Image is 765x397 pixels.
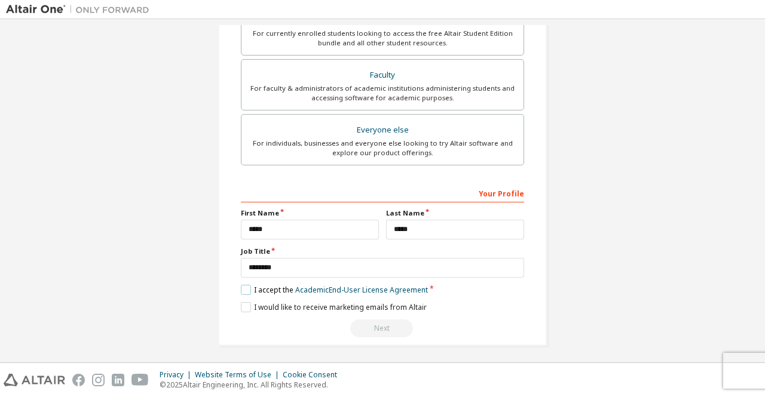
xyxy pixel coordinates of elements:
[112,374,124,386] img: linkedin.svg
[241,183,524,202] div: Your Profile
[249,139,516,158] div: For individuals, businesses and everyone else looking to try Altair software and explore our prod...
[241,208,379,218] label: First Name
[4,374,65,386] img: altair_logo.svg
[283,370,344,380] div: Cookie Consent
[6,4,155,16] img: Altair One
[241,247,524,256] label: Job Title
[131,374,149,386] img: youtube.svg
[160,380,344,390] p: © 2025 Altair Engineering, Inc. All Rights Reserved.
[249,84,516,103] div: For faculty & administrators of academic institutions administering students and accessing softwa...
[295,285,428,295] a: Academic End-User License Agreement
[92,374,105,386] img: instagram.svg
[241,319,524,337] div: Read and acccept EULA to continue
[386,208,524,218] label: Last Name
[249,29,516,48] div: For currently enrolled students looking to access the free Altair Student Edition bundle and all ...
[160,370,195,380] div: Privacy
[241,302,427,312] label: I would like to receive marketing emails from Altair
[249,122,516,139] div: Everyone else
[195,370,283,380] div: Website Terms of Use
[241,285,428,295] label: I accept the
[249,67,516,84] div: Faculty
[72,374,85,386] img: facebook.svg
